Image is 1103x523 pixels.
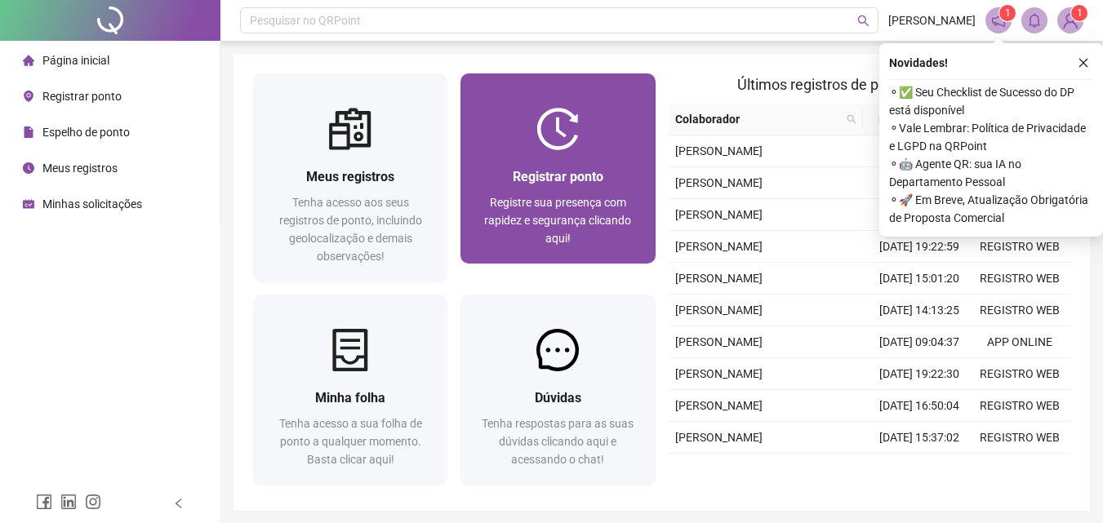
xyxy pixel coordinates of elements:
[675,335,763,348] span: [PERSON_NAME]
[675,240,763,253] span: [PERSON_NAME]
[970,390,1070,422] td: REGISTRO WEB
[253,73,447,281] a: Meus registrosTenha acesso aos seus registros de ponto, incluindo geolocalização e demais observa...
[23,126,34,138] span: file
[970,358,1070,390] td: REGISTRO WEB
[42,126,130,139] span: Espelho de ponto
[888,11,976,29] span: [PERSON_NAME]
[970,295,1070,326] td: REGISTRO WEB
[970,454,1070,485] td: REGISTRO WEB
[870,295,970,326] td: [DATE] 14:13:25
[675,176,763,189] span: [PERSON_NAME]
[675,208,763,221] span: [PERSON_NAME]
[279,196,422,263] span: Tenha acesso aos seus registros de ponto, incluindo geolocalização e demais observações!
[870,231,970,263] td: [DATE] 19:22:59
[870,358,970,390] td: [DATE] 19:22:30
[999,5,1016,21] sup: 1
[1005,7,1011,19] span: 1
[889,54,948,72] span: Novidades !
[1071,5,1087,21] sup: Atualize o seu contato no menu Meus Dados
[23,162,34,174] span: clock-circle
[889,119,1093,155] span: ⚬ Vale Lembrar: Política de Privacidade e LGPD na QRPoint
[889,83,1093,119] span: ⚬ ✅ Seu Checklist de Sucesso do DP está disponível
[970,263,1070,295] td: REGISTRO WEB
[306,169,394,184] span: Meus registros
[870,326,970,358] td: [DATE] 09:04:37
[173,498,185,509] span: left
[460,73,655,264] a: Registrar pontoRegistre sua presença com rapidez e segurança clicando aqui!
[42,54,109,67] span: Página inicial
[675,399,763,412] span: [PERSON_NAME]
[870,263,970,295] td: [DATE] 15:01:20
[60,494,77,510] span: linkedin
[315,390,385,406] span: Minha folha
[675,272,763,285] span: [PERSON_NAME]
[991,13,1006,28] span: notification
[42,197,142,211] span: Minhas solicitações
[675,304,763,317] span: [PERSON_NAME]
[843,107,860,131] span: search
[675,367,763,380] span: [PERSON_NAME]
[847,114,856,124] span: search
[42,90,122,103] span: Registrar ponto
[460,295,655,485] a: DúvidasTenha respostas para as suas dúvidas clicando aqui e acessando o chat!
[484,196,631,245] span: Registre sua presença com rapidez e segurança clicando aqui!
[675,431,763,444] span: [PERSON_NAME]
[889,155,1093,191] span: ⚬ 🤖 Agente QR: sua IA no Departamento Pessoal
[870,422,970,454] td: [DATE] 15:37:02
[513,169,603,184] span: Registrar ponto
[279,417,422,466] span: Tenha acesso a sua folha de ponto a qualquer momento. Basta clicar aqui!
[675,110,841,128] span: Colaborador
[737,76,1001,93] span: Últimos registros de ponto sincronizados
[870,110,941,128] span: Data/Hora
[36,494,52,510] span: facebook
[863,104,960,135] th: Data/Hora
[857,15,870,27] span: search
[1058,8,1083,33] img: 90472
[870,199,970,231] td: [DATE] 08:59:40
[85,494,101,510] span: instagram
[889,191,1093,227] span: ⚬ 🚀 Em Breve, Atualização Obrigatória de Proposta Comercial
[870,454,970,485] td: [DATE] 09:00:02
[253,295,447,485] a: Minha folhaTenha acesso a sua folha de ponto a qualquer momento. Basta clicar aqui!
[23,91,34,102] span: environment
[870,167,970,199] td: [DATE] 14:50:16
[675,144,763,157] span: [PERSON_NAME]
[970,231,1070,263] td: REGISTRO WEB
[1078,57,1089,69] span: close
[870,390,970,422] td: [DATE] 16:50:04
[1077,7,1083,19] span: 1
[970,326,1070,358] td: APP ONLINE
[482,417,634,466] span: Tenha respostas para as suas dúvidas clicando aqui e acessando o chat!
[970,422,1070,454] td: REGISTRO WEB
[1027,13,1042,28] span: bell
[42,162,118,175] span: Meus registros
[23,55,34,66] span: home
[535,390,581,406] span: Dúvidas
[23,198,34,210] span: schedule
[870,135,970,167] td: [DATE] 16:06:58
